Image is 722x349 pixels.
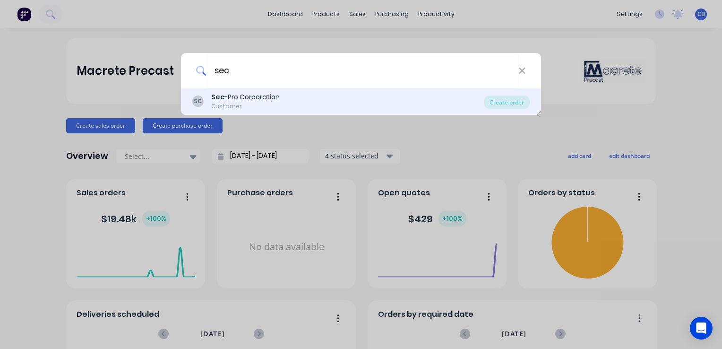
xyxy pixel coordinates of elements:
[484,96,530,109] div: Create order
[211,92,224,102] b: Sec
[211,92,280,102] div: -Pro Corporation
[211,102,280,111] div: Customer
[206,53,518,88] input: Enter a customer name to create a new order...
[192,96,204,107] div: SC
[690,317,713,340] div: Open Intercom Messenger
